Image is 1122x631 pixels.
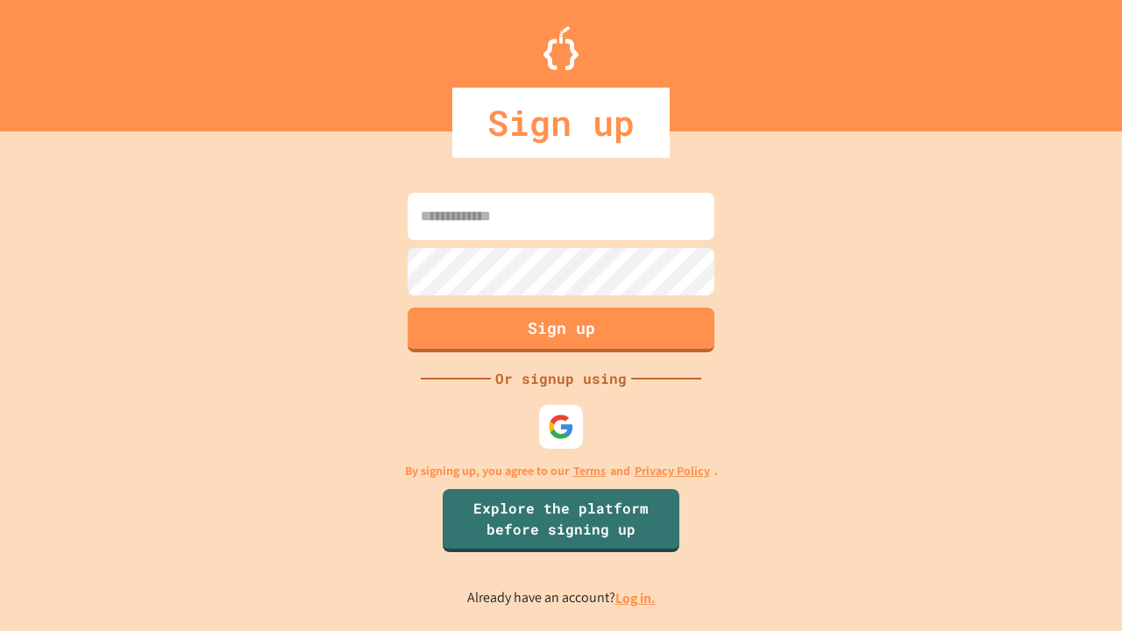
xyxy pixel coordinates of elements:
[543,26,579,70] img: Logo.svg
[491,368,631,389] div: Or signup using
[635,462,710,480] a: Privacy Policy
[405,462,718,480] p: By signing up, you agree to our and .
[615,589,656,607] a: Log in.
[452,88,670,158] div: Sign up
[408,308,714,352] button: Sign up
[548,414,574,440] img: google-icon.svg
[443,489,679,552] a: Explore the platform before signing up
[573,462,606,480] a: Terms
[467,587,656,609] p: Already have an account?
